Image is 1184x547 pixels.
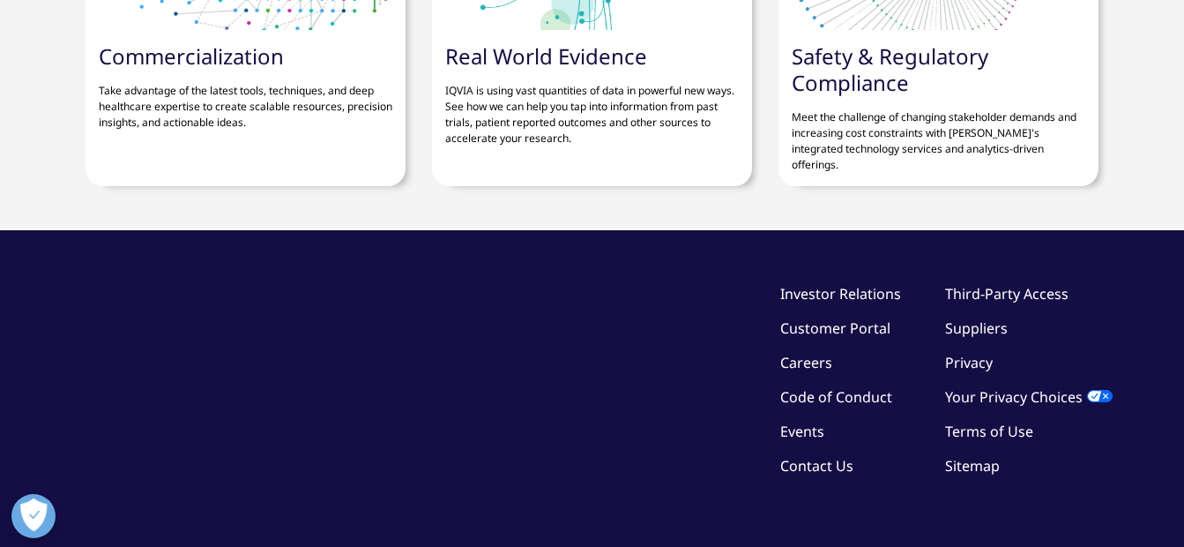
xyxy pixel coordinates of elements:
a: Careers [780,353,832,372]
p: IQVIA is using vast quantities of data in powerful new ways. See how we can help you tap into inf... [445,70,739,146]
button: Abrir preferências [11,494,56,538]
a: Customer Portal [780,318,890,338]
a: Sitemap [945,456,1000,476]
a: Your Privacy Choices [945,387,1113,407]
a: Events [780,422,824,441]
a: Commercialization [99,41,284,71]
a: Privacy [945,353,993,372]
a: Code of Conduct [780,387,892,407]
a: Real World Evidence [445,41,647,71]
a: Safety & Regulatory Compliance [792,41,988,97]
a: Suppliers [945,318,1008,338]
a: Terms of Use [945,422,1033,441]
a: Third-Party Access [945,284,1069,303]
p: Take advantage of the latest tools, techniques, and deep healthcare expertise to create scalable ... [99,70,392,131]
p: Meet the challenge of changing stakeholder demands and increasing cost constraints with [PERSON_N... [792,96,1085,173]
a: Contact Us [780,456,853,476]
a: Investor Relations [780,284,901,303]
